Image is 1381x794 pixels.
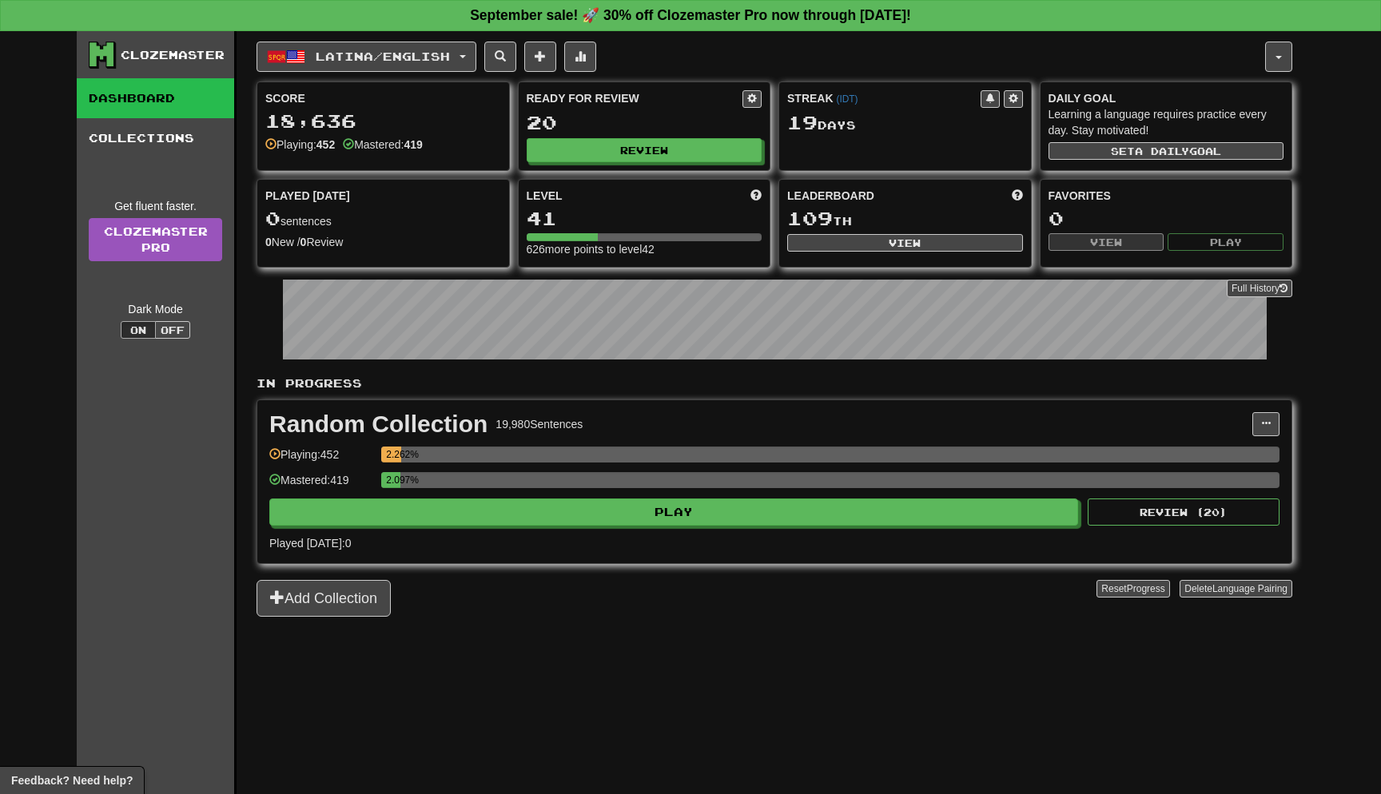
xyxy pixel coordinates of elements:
button: Play [1168,233,1283,251]
div: Streak [787,90,981,106]
button: Full History [1227,280,1292,297]
div: Clozemaster [121,47,225,63]
div: 2.262% [386,447,401,463]
button: On [121,321,156,339]
button: Seta dailygoal [1049,142,1284,160]
span: 0 [265,207,281,229]
button: View [1049,233,1164,251]
button: More stats [564,42,596,72]
a: Collections [77,118,234,158]
div: 20 [527,113,762,133]
div: Mastered: [343,137,423,153]
div: 18,636 [265,111,501,131]
div: Favorites [1049,188,1284,204]
strong: September sale! 🚀 30% off Clozemaster Pro now through [DATE]! [470,7,911,23]
span: 19 [787,111,818,133]
div: Random Collection [269,412,488,436]
span: Played [DATE]: 0 [269,537,351,550]
div: 19,980 Sentences [495,416,583,432]
span: a daily [1135,145,1189,157]
button: Play [269,498,1078,526]
span: Score more points to level up [750,188,762,204]
span: 109 [787,207,833,229]
a: Dashboard [77,78,234,118]
strong: 0 [265,236,272,248]
div: Ready for Review [527,90,743,106]
strong: 419 [404,138,422,151]
span: Language Pairing [1212,583,1287,594]
p: In Progress [257,375,1292,391]
div: 626 more points to level 42 [527,241,762,257]
button: DeleteLanguage Pairing [1180,580,1292,597]
div: th [787,208,1023,229]
div: Playing: [265,137,335,153]
button: Review (20) [1088,498,1280,526]
div: Learning a language requires practice every day. Stay motivated! [1049,106,1284,138]
button: Add sentence to collection [524,42,556,72]
div: Playing: 452 [269,447,373,473]
button: Add Collection [257,580,391,617]
span: Open feedback widget [11,772,133,788]
strong: 452 [316,138,335,151]
div: sentences [265,208,501,229]
span: Level [527,188,563,204]
div: Dark Mode [89,301,222,317]
button: Off [155,321,190,339]
div: Daily Goal [1049,90,1284,106]
a: (IDT) [836,93,858,105]
span: Latina / English [316,50,450,63]
a: ClozemasterPro [89,218,222,261]
span: This week in points, UTC [1012,188,1023,204]
button: Review [527,138,762,162]
span: Leaderboard [787,188,874,204]
button: ResetProgress [1096,580,1169,597]
div: 0 [1049,208,1284,228]
span: Played [DATE] [265,188,350,204]
span: Progress [1127,583,1165,594]
div: Mastered: 419 [269,472,373,498]
div: 41 [527,208,762,228]
div: New / Review [265,234,501,250]
button: View [787,234,1023,252]
div: Day s [787,113,1023,133]
button: Search sentences [484,42,516,72]
div: Get fluent faster. [89,198,222,214]
strong: 0 [300,236,307,248]
div: Score [265,90,501,106]
div: 2.097% [386,472,400,488]
button: Latina/English [257,42,476,72]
